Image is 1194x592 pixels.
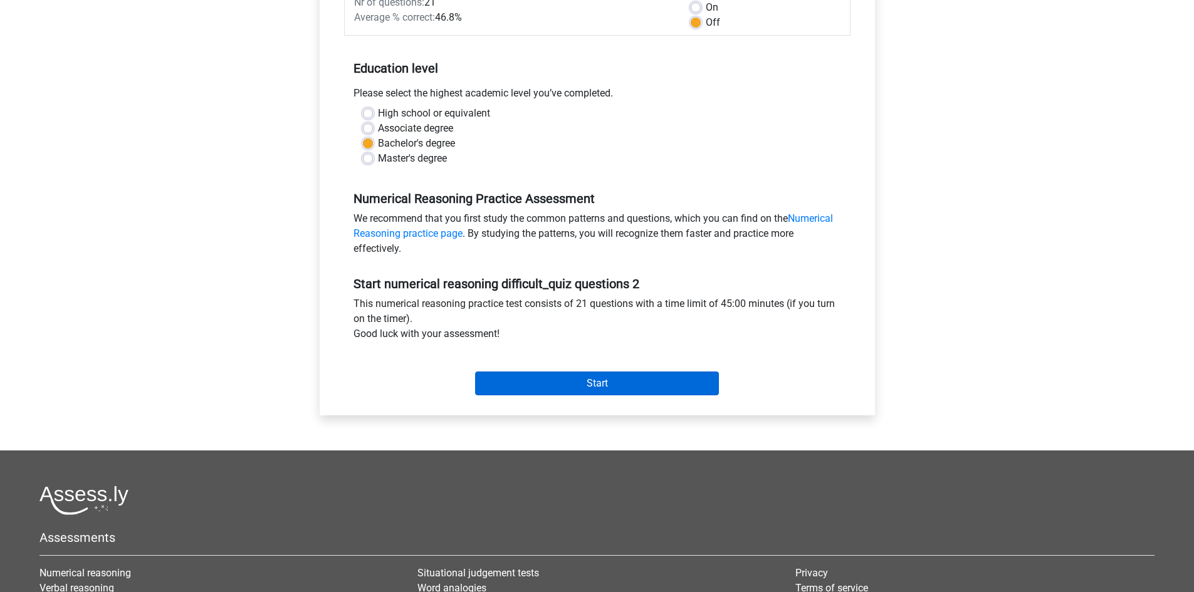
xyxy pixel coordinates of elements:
span: Average % correct: [354,11,435,23]
img: Assessly logo [39,486,128,515]
label: Associate degree [378,121,453,136]
div: Please select the highest academic level you’ve completed. [344,86,851,106]
div: We recommend that you first study the common patterns and questions, which you can find on the . ... [344,211,851,261]
a: Numerical reasoning [39,567,131,579]
label: Bachelor's degree [378,136,455,151]
div: 46.8% [345,10,681,25]
label: Off [706,15,720,30]
h5: Start numerical reasoning difficult_quiz questions 2 [353,276,841,291]
a: Situational judgement tests [417,567,539,579]
div: This numerical reasoning practice test consists of 21 questions with a time limit of 45:00 minute... [344,296,851,346]
label: Master's degree [378,151,447,166]
h5: Assessments [39,530,1155,545]
input: Start [475,371,719,395]
h5: Numerical Reasoning Practice Assessment [353,191,841,206]
a: Privacy [795,567,828,579]
h5: Education level [353,56,841,81]
label: High school or equivalent [378,106,490,121]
